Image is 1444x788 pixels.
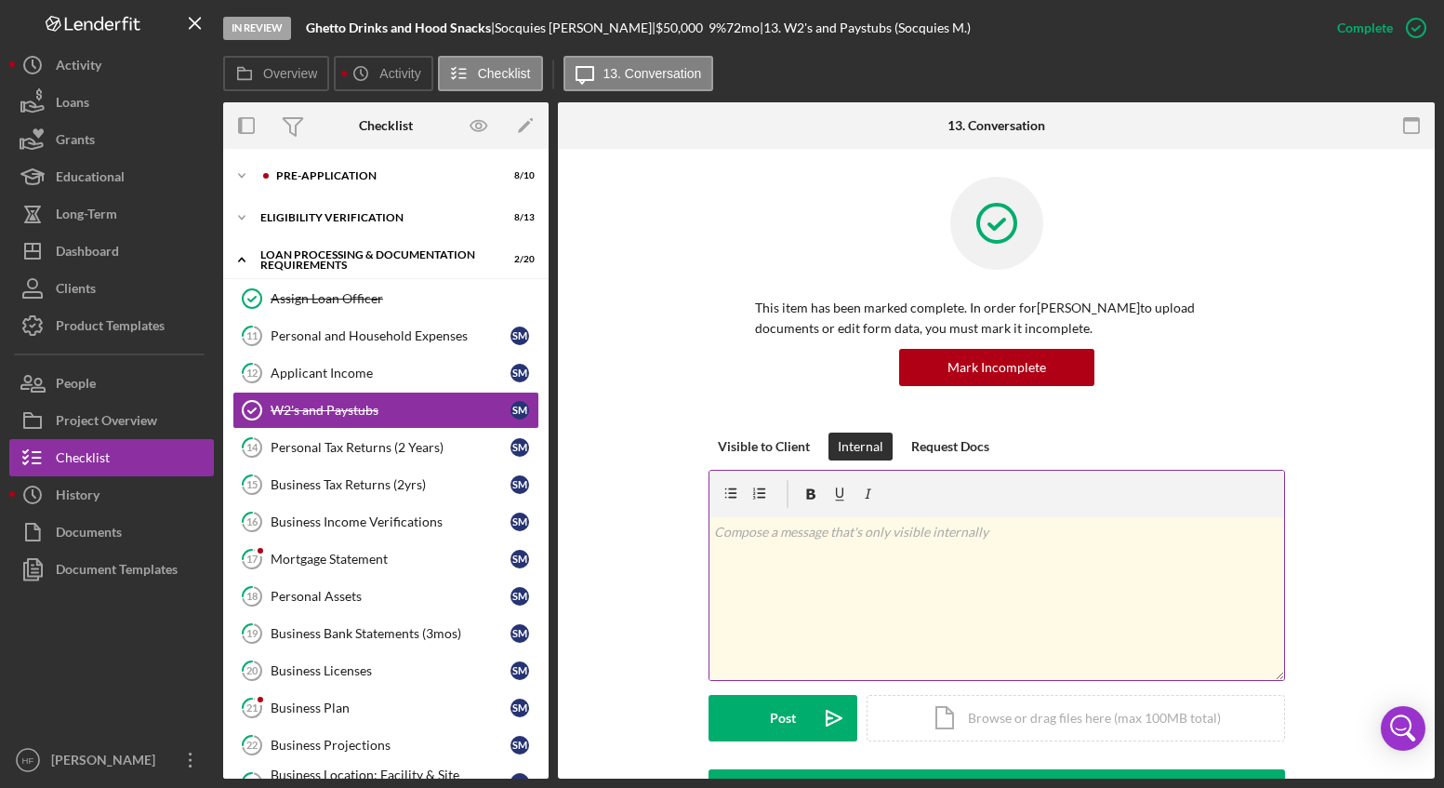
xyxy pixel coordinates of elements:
[9,402,214,439] button: Project Overview
[56,84,89,126] div: Loans
[271,366,510,381] div: Applicant Income
[911,433,989,461] div: Request Docs
[246,776,258,788] tspan: 23
[56,551,178,593] div: Document Templates
[276,170,488,181] div: Pre-Application
[510,401,529,420] div: S M
[246,367,258,379] tspan: 12
[709,20,726,35] div: 9 %
[510,624,529,643] div: S M
[510,327,529,345] div: S M
[9,158,214,195] button: Educational
[271,514,510,529] div: Business Income Verifications
[232,466,539,503] a: 15Business Tax Returns (2yrs)SM
[232,541,539,578] a: 17Mortgage StatementSM
[246,590,258,602] tspan: 18
[56,121,95,163] div: Grants
[232,727,539,764] a: 22Business ProjectionsSM
[899,349,1094,386] button: Mark Incomplete
[1381,706,1425,751] div: Open Intercom Messenger
[656,20,703,35] span: $50,000
[56,270,96,312] div: Clients
[232,429,539,466] a: 14Personal Tax Returns (2 Years)SM
[246,329,258,341] tspan: 11
[56,195,117,237] div: Long-Term
[263,66,317,81] label: Overview
[271,477,510,492] div: Business Tax Returns (2yrs)
[359,118,413,133] div: Checklist
[246,553,258,565] tspan: 17
[838,433,883,461] div: Internal
[510,587,529,606] div: S M
[56,47,101,88] div: Activity
[246,441,258,453] tspan: 14
[9,233,214,270] button: Dashboard
[510,475,529,494] div: S M
[56,476,99,518] div: History
[271,552,510,567] div: Mortgage Statement
[46,741,167,783] div: [PERSON_NAME]
[510,699,529,717] div: S M
[271,291,538,306] div: Assign Loan Officer
[334,56,432,91] button: Activity
[56,365,96,407] div: People
[501,170,535,181] div: 8 / 10
[510,438,529,457] div: S M
[1337,9,1393,47] div: Complete
[478,66,531,81] label: Checklist
[828,433,893,461] button: Internal
[726,20,760,35] div: 72 mo
[9,551,214,588] button: Document Templates
[232,615,539,652] a: 19Business Bank Statements (3mos)SM
[902,433,999,461] button: Request Docs
[271,738,510,753] div: Business Projections
[306,20,495,35] div: |
[22,755,34,766] text: HF
[495,20,656,35] div: Socquies [PERSON_NAME] |
[246,627,258,639] tspan: 19
[9,307,214,344] a: Product Templates
[9,741,214,779] button: HF[PERSON_NAME]
[9,47,214,84] button: Activity
[510,736,529,755] div: S M
[510,550,529,568] div: S M
[246,664,258,676] tspan: 20
[510,661,529,680] div: S M
[271,403,510,418] div: W2's and Paystubs
[9,121,214,158] button: Grants
[9,365,214,402] button: People
[56,233,119,274] div: Dashboard
[232,317,539,354] a: 11Personal and Household ExpensesSM
[9,195,214,233] button: Long-Term
[260,212,488,223] div: Eligibility Verification
[223,56,329,91] button: Overview
[246,515,258,528] tspan: 16
[438,56,543,91] button: Checklist
[271,701,510,715] div: Business Plan
[56,158,125,200] div: Educational
[9,476,214,514] button: History
[379,66,420,81] label: Activity
[760,20,971,35] div: | 13. W2's and Paystubs (Socquies M.)
[770,695,796,741] div: Post
[271,440,510,455] div: Personal Tax Returns (2 Years)
[947,349,1046,386] div: Mark Incomplete
[232,652,539,689] a: 20Business LicensesSM
[9,84,214,121] button: Loans
[9,439,214,476] button: Checklist
[271,626,510,641] div: Business Bank Statements (3mos)
[271,328,510,343] div: Personal and Household Expenses
[56,514,122,555] div: Documents
[271,589,510,604] div: Personal Assets
[9,514,214,551] button: Documents
[603,66,702,81] label: 13. Conversation
[56,402,157,444] div: Project Overview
